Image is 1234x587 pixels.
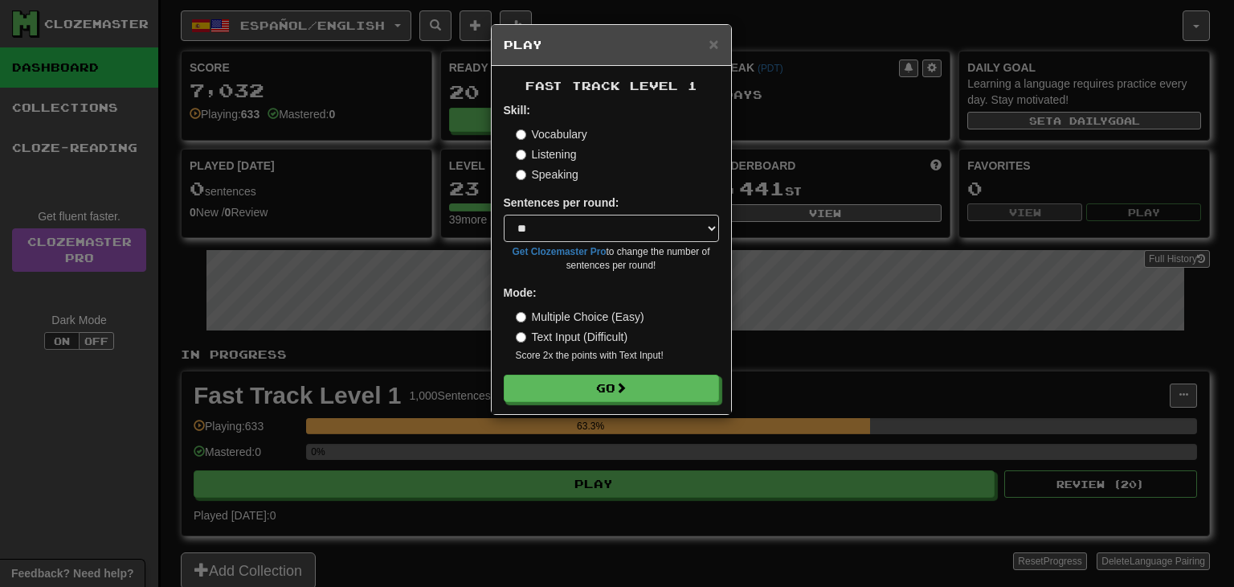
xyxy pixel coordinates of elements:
a: Get Clozemaster Pro [513,246,607,257]
button: Close [709,35,718,52]
strong: Mode: [504,286,537,299]
label: Vocabulary [516,126,587,142]
input: Text Input (Difficult) [516,332,526,343]
button: Go [504,375,719,402]
span: × [709,35,718,53]
label: Sentences per round: [504,195,619,211]
span: Fast Track Level 1 [525,79,697,92]
label: Listening [516,146,577,162]
input: Listening [516,150,526,160]
small: to change the number of sentences per round! [504,245,719,273]
label: Speaking [516,166,578,183]
input: Multiple Choice (Easy) [516,312,526,322]
input: Speaking [516,170,526,180]
small: Score 2x the points with Text Input ! [516,349,719,363]
label: Text Input (Difficult) [516,329,628,345]
label: Multiple Choice (Easy) [516,309,644,325]
strong: Skill: [504,104,530,117]
input: Vocabulary [516,129,526,140]
h5: Play [504,37,719,53]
